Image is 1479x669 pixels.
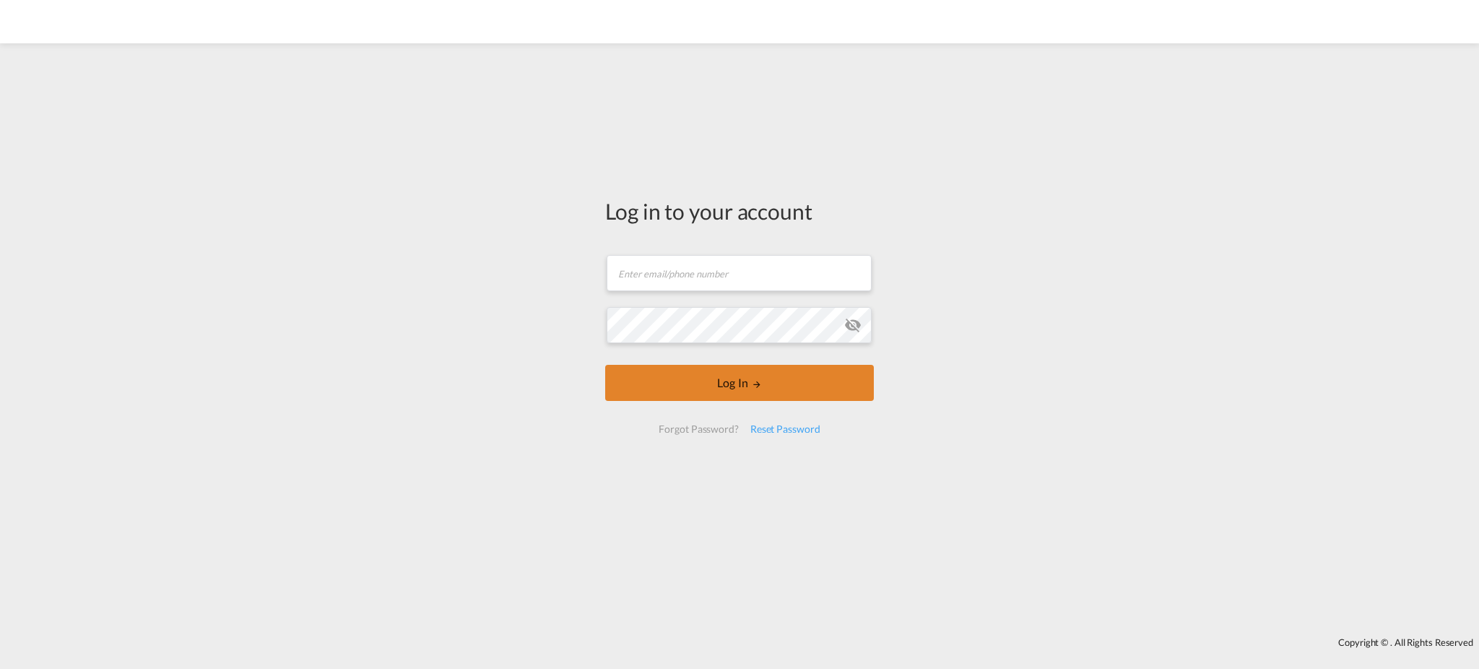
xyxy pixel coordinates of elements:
[653,416,744,442] div: Forgot Password?
[605,365,874,401] button: LOGIN
[605,196,874,226] div: Log in to your account
[607,255,872,291] input: Enter email/phone number
[844,316,862,334] md-icon: icon-eye-off
[745,416,826,442] div: Reset Password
